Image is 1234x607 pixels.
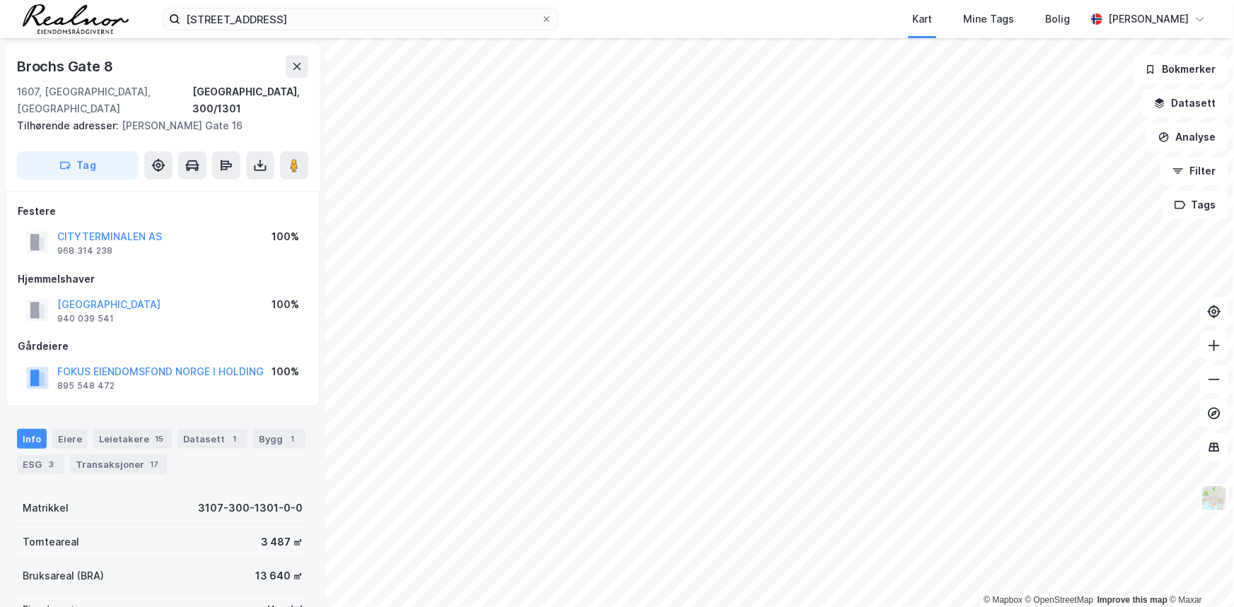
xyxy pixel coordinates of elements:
[17,454,64,474] div: ESG
[198,500,303,517] div: 3107-300-1301-0-0
[57,245,112,257] div: 968 314 238
[18,203,308,220] div: Festere
[1163,539,1234,607] div: Kontrollprogram for chat
[984,595,1023,605] a: Mapbox
[1108,11,1189,28] div: [PERSON_NAME]
[45,457,59,471] div: 3
[18,338,308,355] div: Gårdeiere
[1146,123,1228,151] button: Analyse
[1025,595,1094,605] a: OpenStreetMap
[147,457,161,471] div: 17
[17,55,115,78] div: Brochs Gate 8
[17,83,192,117] div: 1607, [GEOGRAPHIC_DATA], [GEOGRAPHIC_DATA]
[1163,539,1234,607] iframe: Chat Widget
[23,500,69,517] div: Matrikkel
[253,429,305,449] div: Bygg
[1163,191,1228,219] button: Tags
[57,380,115,391] div: 895 548 472
[272,296,299,313] div: 100%
[23,534,79,550] div: Tomteareal
[1098,595,1168,605] a: Improve this map
[286,432,300,446] div: 1
[192,83,308,117] div: [GEOGRAPHIC_DATA], 300/1301
[261,534,303,550] div: 3 487 ㎡
[23,4,129,34] img: realnor-logo.934646d98de889bb5806.png
[152,432,166,446] div: 15
[57,313,114,324] div: 940 039 541
[70,454,167,474] div: Transaksjoner
[912,11,932,28] div: Kart
[17,119,122,131] span: Tilhørende adresser:
[177,429,248,449] div: Datasett
[180,8,541,30] input: Søk på adresse, matrikkel, gårdeiere, leietakere eller personer
[1201,485,1228,512] img: Z
[1160,157,1228,185] button: Filter
[17,429,47,449] div: Info
[18,271,308,288] div: Hjemmelshaver
[228,432,242,446] div: 1
[255,567,303,584] div: 13 640 ㎡
[272,228,299,245] div: 100%
[1133,55,1228,83] button: Bokmerker
[52,429,88,449] div: Eiere
[1142,89,1228,117] button: Datasett
[17,151,139,179] button: Tag
[17,117,297,134] div: [PERSON_NAME] Gate 16
[23,567,104,584] div: Bruksareal (BRA)
[93,429,172,449] div: Leietakere
[1045,11,1070,28] div: Bolig
[963,11,1014,28] div: Mine Tags
[272,363,299,380] div: 100%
